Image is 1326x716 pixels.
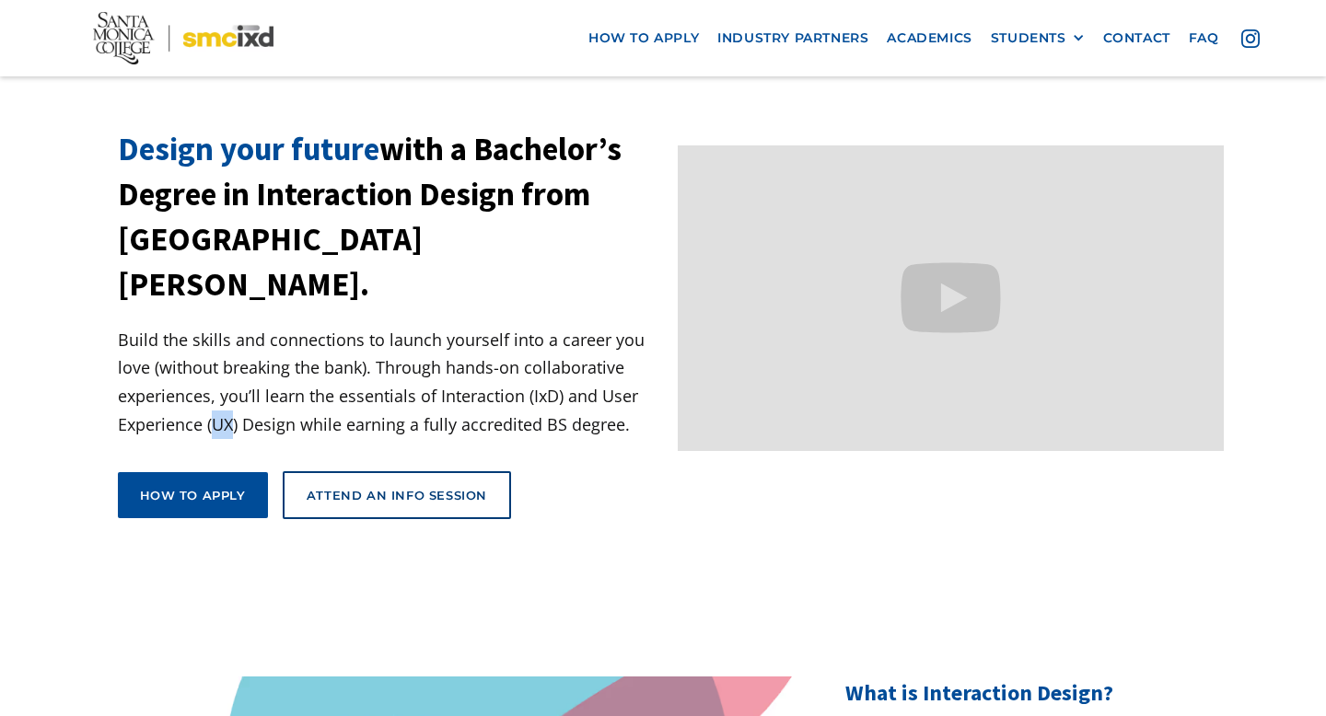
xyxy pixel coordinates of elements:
[991,30,1085,46] div: STUDENTS
[140,487,246,503] div: How to apply
[118,326,664,438] p: Build the skills and connections to launch yourself into a career you love (without breaking the ...
[991,30,1066,46] div: STUDENTS
[118,129,379,169] span: Design your future
[1094,21,1180,55] a: contact
[845,676,1208,710] h2: What is Interaction Design?
[708,21,878,55] a: industry partners
[118,127,664,307] h1: with a Bachelor’s Degree in Interaction Design from [GEOGRAPHIC_DATA][PERSON_NAME].
[118,472,268,518] a: How to apply
[93,11,274,64] img: Santa Monica College - SMC IxD logo
[579,21,708,55] a: how to apply
[283,471,511,519] a: Attend an Info Session
[678,145,1224,452] iframe: Design your future with a Bachelor's Degree in Interaction Design from Santa Monica College
[1241,29,1260,48] img: icon - instagram
[878,21,981,55] a: Academics
[307,487,487,503] div: Attend an Info Session
[1180,21,1228,55] a: faq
